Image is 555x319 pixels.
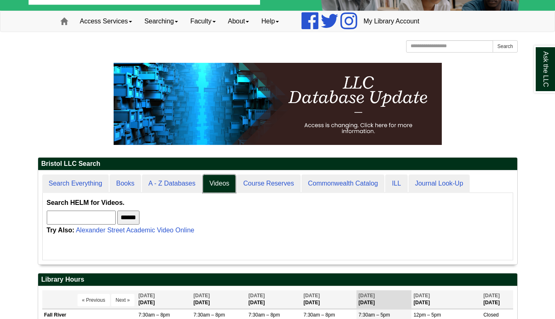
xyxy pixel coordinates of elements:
span: [DATE] [413,293,430,298]
a: My Library Account [357,11,425,32]
span: 7:30am – 8pm [139,312,170,318]
th: [DATE] [247,290,301,309]
span: [DATE] [194,293,210,298]
a: A - Z Databases [142,174,202,193]
a: Searching [138,11,184,32]
button: Next » [111,294,135,306]
a: Alexander Street Academic Video Online [76,227,194,234]
strong: Try Also: [47,227,75,234]
span: 7:30am – 8pm [194,312,225,318]
span: [DATE] [359,293,375,298]
th: [DATE] [137,290,192,309]
th: [DATE] [356,290,411,309]
span: 7:30am – 5pm [359,312,390,318]
span: 7:30am – 8pm [249,312,280,318]
span: [DATE] [483,293,500,298]
h2: Library Hours [38,273,517,286]
a: Help [255,11,285,32]
a: ILL [385,174,407,193]
th: [DATE] [481,290,513,309]
button: Search [493,40,517,53]
a: Books [110,174,141,193]
th: [DATE] [192,290,247,309]
h2: Bristol LLC Search [38,158,517,170]
a: About [222,11,256,32]
button: « Previous [78,294,110,306]
a: Videos [203,174,236,193]
span: 7:30am – 8pm [304,312,335,318]
a: Faculty [184,11,222,32]
span: 12pm – 5pm [413,312,441,318]
span: [DATE] [249,293,265,298]
th: [DATE] [301,290,356,309]
span: Closed [483,312,498,318]
a: Course Reserves [237,174,301,193]
span: [DATE] [139,293,155,298]
th: [DATE] [411,290,481,309]
label: Search HELM for Videos. [47,197,125,209]
span: [DATE] [304,293,320,298]
a: Access Services [74,11,138,32]
a: Journal Look-Up [409,174,470,193]
a: Commonwealth Catalog [301,174,385,193]
img: HTML tutorial [114,63,442,145]
a: Search Everything [42,174,109,193]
